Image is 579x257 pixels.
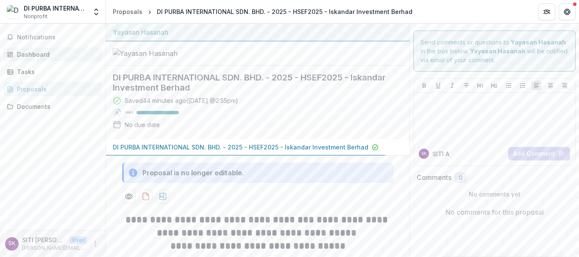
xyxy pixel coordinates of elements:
[421,152,427,156] div: SITI AMELIA BINTI KASSIM
[413,30,576,72] div: Send comments or questions to in the box below. will be notified via email of your comment.
[156,190,170,203] button: download-proposal
[22,244,87,252] p: [PERSON_NAME][EMAIL_ADDRESS][DOMAIN_NAME]
[459,174,462,182] span: 0
[17,85,95,94] div: Proposals
[559,3,576,20] button: Get Help
[511,39,566,46] strong: Yayasan Hasanah
[445,207,544,217] p: No comments for this proposal
[508,147,570,160] button: Add Comment
[3,47,102,61] a: Dashboard
[125,120,160,129] div: No due date
[17,102,95,111] div: Documents
[139,190,153,203] button: download-proposal
[433,80,443,91] button: Underline
[538,3,555,20] button: Partners
[532,80,542,91] button: Align Left
[113,7,142,16] div: Proposals
[125,96,238,105] div: Saved 44 minutes ago ( [DATE] @ 2:55pm )
[125,110,133,116] p: 100 %
[518,80,528,91] button: Ordered List
[17,50,95,59] div: Dashboard
[504,80,514,91] button: Bullet List
[3,65,102,79] a: Tasks
[142,168,244,178] div: Proposal is no longer editable.
[17,67,95,76] div: Tasks
[447,80,457,91] button: Italicize
[3,82,102,96] a: Proposals
[7,5,20,19] img: DI PURBA INTERNATIONAL SDN. BHD.
[24,4,87,13] div: DI PURBA INTERNATIONAL SDN. BHD.
[417,190,572,199] p: No comments yet
[90,239,100,249] button: More
[432,149,449,158] p: SITI A
[470,47,525,55] strong: Yayasan Hasanah
[109,6,416,18] nav: breadcrumb
[461,80,471,91] button: Strike
[113,48,198,58] img: Yayasan Hasanah
[3,30,102,44] button: Notifications
[157,7,412,16] div: DI PURBA INTERNATIONAL SDN. BHD. - 2025 - HSEF2025 - Iskandar Investment Berhad
[475,80,485,91] button: Heading 1
[3,99,102,113] a: Documents
[560,80,570,91] button: Align Right
[8,241,15,246] div: SITI AMELIA BINTI KASSIM
[419,80,429,91] button: Bold
[489,80,499,91] button: Heading 2
[417,174,451,182] h2: Comments
[70,236,87,244] p: User
[122,190,136,203] button: Preview 7ae42eb3-5540-4348-ab55-50e9745b2e51-0.pdf
[113,72,389,93] h2: DI PURBA INTERNATIONAL SDN. BHD. - 2025 - HSEF2025 - Iskandar Investment Berhad
[17,34,99,41] span: Notifications
[90,3,102,20] button: Open entity switcher
[113,27,403,37] div: Yayasan Hasanah
[22,235,66,244] p: SITI [PERSON_NAME] [PERSON_NAME]
[113,143,368,152] p: DI PURBA INTERNATIONAL SDN. BHD. - 2025 - HSEF2025 - Iskandar Investment Berhad
[109,6,146,18] a: Proposals
[546,80,556,91] button: Align Center
[24,13,47,20] span: Nonprofit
